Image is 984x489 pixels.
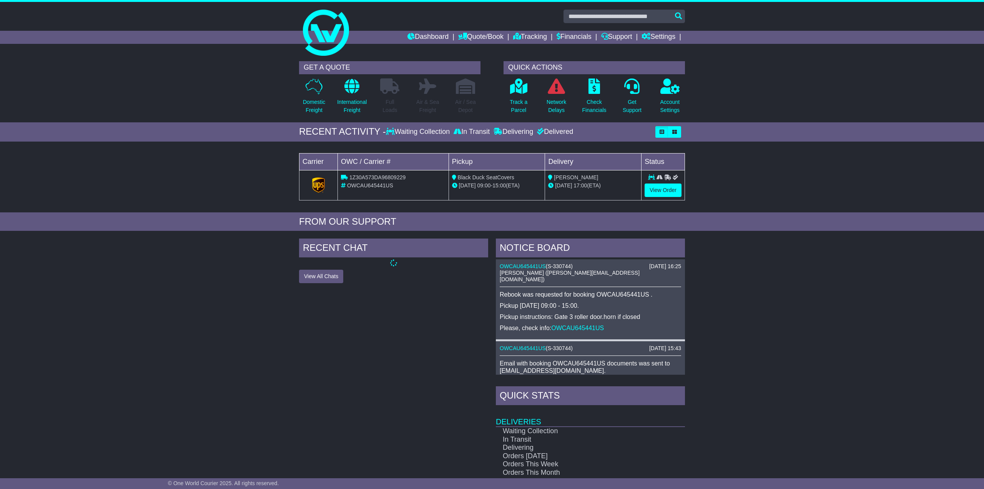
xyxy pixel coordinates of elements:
[452,128,492,136] div: In Transit
[649,345,681,352] div: [DATE] 15:43
[299,239,488,259] div: RECENT CHAT
[312,177,325,193] img: GetCarrierServiceLogo
[545,153,642,170] td: Delivery
[642,153,685,170] td: Status
[642,31,675,44] a: Settings
[496,444,658,452] td: Delivering
[380,98,399,114] p: Full Loads
[500,263,546,269] a: OWCAU645441US
[500,324,681,332] p: Please, check info:
[299,270,343,283] button: View All Chats
[416,98,439,114] p: Air & Sea Freight
[500,313,681,320] p: Pickup instructions: Gate 3 roller door.horn if closed
[547,98,566,114] p: Network Delays
[496,407,685,427] td: Deliveries
[168,480,279,486] span: © One World Courier 2025. All rights reserved.
[492,128,535,136] div: Delivering
[623,98,642,114] p: Get Support
[582,98,607,114] p: Check Financials
[601,31,632,44] a: Support
[299,153,338,170] td: Carrier
[492,182,506,189] span: 15:00
[622,78,642,118] a: GetSupport
[407,31,449,44] a: Dashboard
[535,128,573,136] div: Delivered
[500,302,681,309] p: Pickup [DATE] 09:00 - 15:00.
[477,182,491,189] span: 09:00
[496,452,658,461] td: Orders [DATE]
[496,477,658,486] td: Orders This Year
[660,98,680,114] p: Account Settings
[500,270,640,282] span: [PERSON_NAME] ([PERSON_NAME][EMAIL_ADDRESS][DOMAIN_NAME])
[496,460,658,469] td: Orders This Week
[496,386,685,407] div: Quick Stats
[496,436,658,444] td: In Transit
[573,182,587,189] span: 17:00
[496,427,658,436] td: Waiting Collection
[337,98,367,114] p: International Freight
[337,78,367,118] a: InternationalFreight
[458,31,504,44] a: Quote/Book
[548,182,638,190] div: (ETA)
[500,345,681,352] div: ( )
[500,263,681,270] div: ( )
[299,216,685,227] div: FROM OUR SUPPORT
[513,31,547,44] a: Tracking
[551,325,604,331] a: OWCAU645441US
[299,126,386,137] div: RECENT ACTIVITY -
[452,182,542,190] div: - (ETA)
[546,78,567,118] a: NetworkDelays
[496,469,658,477] td: Orders This Month
[504,61,685,74] div: QUICK ACTIONS
[500,345,546,351] a: OWCAU645441US
[509,78,528,118] a: Track aParcel
[554,174,598,180] span: [PERSON_NAME]
[645,184,681,197] a: View Order
[303,98,325,114] p: Domestic Freight
[458,174,514,180] span: Black Duck SeatCovers
[510,98,527,114] p: Track a Parcel
[548,263,571,269] span: S-330744
[455,98,476,114] p: Air / Sea Depot
[338,153,449,170] td: OWC / Carrier #
[557,31,592,44] a: Financials
[386,128,452,136] div: Waiting Collection
[555,182,572,189] span: [DATE]
[496,239,685,259] div: NOTICE BOARD
[459,182,476,189] span: [DATE]
[299,61,480,74] div: GET A QUOTE
[303,78,326,118] a: DomesticFreight
[548,345,571,351] span: S-330744
[449,153,545,170] td: Pickup
[649,263,681,270] div: [DATE] 16:25
[349,174,406,180] span: 1Z30A573DA96809229
[347,182,393,189] span: OWCAU645441US
[500,291,681,298] p: Rebook was requested for booking OWCAU645441US .
[660,78,680,118] a: AccountSettings
[500,360,681,374] p: Email with booking OWCAU645441US documents was sent to [EMAIL_ADDRESS][DOMAIN_NAME].
[582,78,607,118] a: CheckFinancials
